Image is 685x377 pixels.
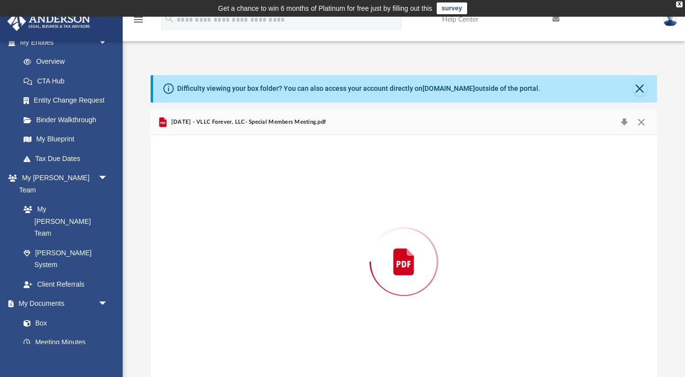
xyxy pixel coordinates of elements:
[14,313,113,333] a: Box
[14,130,118,149] a: My Blueprint
[98,168,118,188] span: arrow_drop_down
[177,83,540,94] div: Difficulty viewing your box folder? You can also access your account directly on outside of the p...
[7,32,123,52] a: My Entitiesarrow_drop_down
[14,274,118,294] a: Client Referrals
[632,115,650,129] button: Close
[437,2,467,14] a: survey
[14,243,118,274] a: [PERSON_NAME] System
[14,52,123,72] a: Overview
[633,82,647,96] button: Close
[132,14,144,26] i: menu
[4,12,93,31] img: Anderson Advisors Platinum Portal
[615,115,633,129] button: Download
[663,12,678,27] img: User Pic
[7,168,118,200] a: My [PERSON_NAME] Teamarrow_drop_down
[218,2,432,14] div: Get a chance to win 6 months of Platinum for free just by filling out this
[14,200,113,243] a: My [PERSON_NAME] Team
[14,110,123,130] a: Binder Walkthrough
[14,149,123,168] a: Tax Due Dates
[676,1,683,7] div: close
[422,84,475,92] a: [DOMAIN_NAME]
[98,32,118,53] span: arrow_drop_down
[98,294,118,314] span: arrow_drop_down
[164,13,175,24] i: search
[14,71,123,91] a: CTA Hub
[169,118,326,127] span: [DATE] - VLLC Forever, LLC- Special Members Meeting.pdf
[14,333,118,352] a: Meeting Minutes
[14,91,123,110] a: Entity Change Request
[132,19,144,26] a: menu
[7,294,118,314] a: My Documentsarrow_drop_down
